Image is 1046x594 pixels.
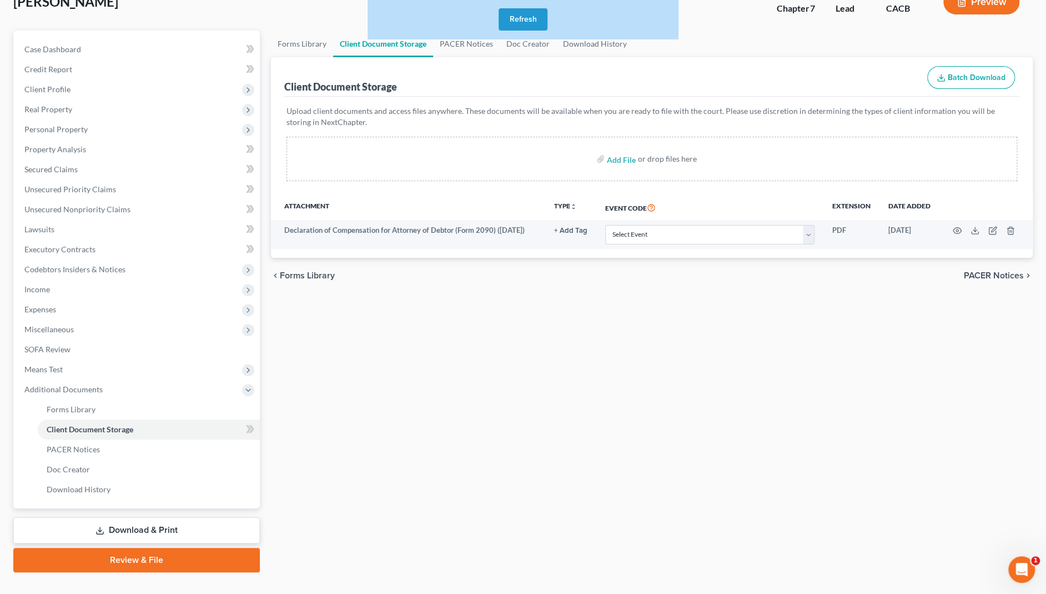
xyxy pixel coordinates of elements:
span: PACER Notices [964,271,1024,280]
span: Codebtors Insiders & Notices [24,264,125,274]
span: Means Test [24,365,63,374]
a: Credit Report [16,59,260,79]
span: Client Document Storage [47,425,133,434]
a: Case Dashboard [16,39,260,59]
span: Personal Property [24,124,88,134]
a: Download & Print [13,517,260,543]
span: SOFA Review [24,345,71,354]
span: Real Property [24,104,72,114]
span: Doc Creator [47,465,90,474]
span: PACER Notices [47,445,100,454]
div: or drop files here [638,153,697,164]
i: unfold_more [570,203,577,210]
span: Client Profile [24,84,71,94]
span: Income [24,284,50,294]
a: SOFA Review [16,340,260,360]
span: 1 [1031,556,1040,565]
span: Miscellaneous [24,325,74,334]
button: TYPEunfold_more [554,203,577,210]
span: Property Analysis [24,144,86,154]
i: chevron_left [271,271,280,280]
a: Unsecured Nonpriority Claims [16,199,260,219]
span: Credit Report [24,64,72,74]
span: Additional Documents [24,385,103,394]
div: Lead [835,2,868,15]
p: Upload client documents and access files anywhere. These documents will be available when you are... [286,106,1017,128]
a: Client Document Storage [333,31,433,57]
td: PDF [823,220,879,249]
a: + Add Tag [554,225,587,236]
th: Attachment [271,194,545,220]
span: Batch Download [948,73,1005,82]
span: Expenses [24,305,56,314]
iframe: Intercom live chat [1008,556,1035,583]
span: Secured Claims [24,164,78,174]
td: Declaration of Compensation for Attorney of Debtor (Form 2090) ([DATE]) [271,220,545,249]
button: PACER Notices chevron_right [964,271,1033,280]
a: Download History [38,480,260,500]
span: Forms Library [280,271,335,280]
span: 7 [809,3,814,13]
button: + Add Tag [554,227,587,234]
a: Doc Creator [38,460,260,480]
button: chevron_left Forms Library [271,271,335,280]
a: Review & File [13,548,260,572]
a: Secured Claims [16,159,260,179]
div: CACB [886,2,926,15]
span: Lawsuits [24,224,54,234]
a: Executory Contracts [16,239,260,259]
a: Client Document Storage [38,420,260,440]
a: Property Analysis [16,139,260,159]
button: Refresh [499,8,547,31]
a: Forms Library [38,400,260,420]
button: Batch Download [927,66,1015,89]
th: Event Code [596,194,823,220]
span: Unsecured Nonpriority Claims [24,204,130,214]
i: chevron_right [1024,271,1033,280]
a: Unsecured Priority Claims [16,179,260,199]
td: [DATE] [879,220,939,249]
div: Client Document Storage [284,80,397,93]
span: Download History [47,485,110,494]
span: Executory Contracts [24,244,95,254]
th: Extension [823,194,879,220]
a: PACER Notices [38,440,260,460]
span: Forms Library [47,405,95,414]
a: Lawsuits [16,219,260,239]
div: Chapter [777,2,817,15]
span: Unsecured Priority Claims [24,184,116,194]
a: Forms Library [271,31,333,57]
th: Date added [879,194,939,220]
span: Case Dashboard [24,44,81,54]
